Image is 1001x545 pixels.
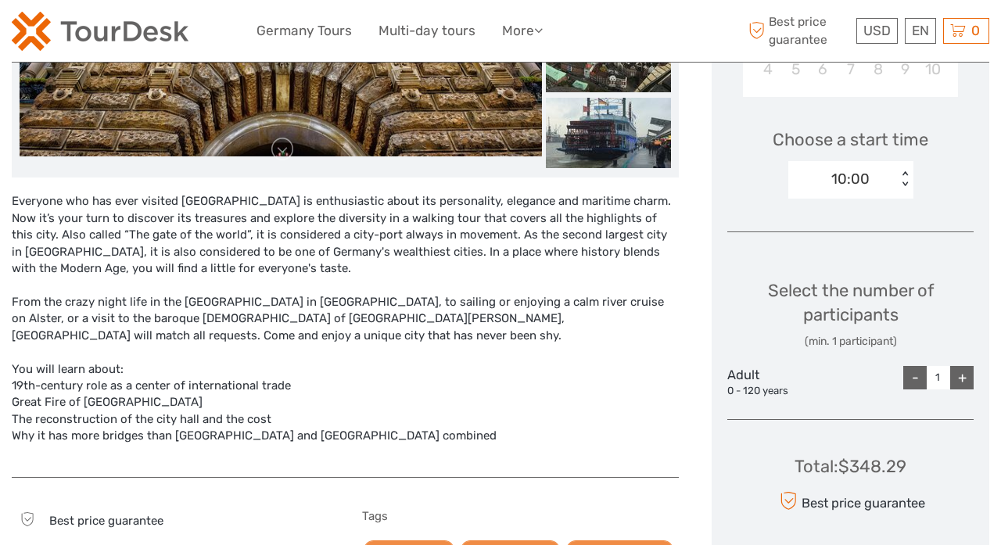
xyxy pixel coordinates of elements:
div: Choose Friday, January 9th, 2026 [892,56,919,82]
div: 10:00 [831,169,870,189]
img: 218fc98b2d5246fdbe584cd4f9f140db_slider_thumbnail.jpg [546,98,671,168]
span: Choose a start time [773,127,928,152]
p: We're away right now. Please check back later! [22,27,177,40]
div: EN [905,18,936,44]
span: USD [863,23,891,38]
a: More [502,20,543,42]
div: Total : $348.29 [795,454,906,479]
h5: Tags [362,509,680,523]
div: Choose Wednesday, January 7th, 2026 [837,56,864,82]
div: Select the number of participants [727,278,974,350]
div: Best price guarantee [776,487,925,515]
div: Choose Monday, January 5th, 2026 [782,56,809,82]
span: Best price guarantee [49,514,163,528]
a: Multi-day tours [379,20,475,42]
div: Choose Tuesday, January 6th, 2026 [809,56,837,82]
span: Best price guarantee [745,13,853,48]
div: Choose Thursday, January 8th, 2026 [864,56,892,82]
div: 0 - 120 years [727,384,809,399]
button: Open LiveChat chat widget [180,24,199,43]
img: 2254-3441b4b5-4e5f-4d00-b396-31f1d84a6ebf_logo_small.png [12,12,188,51]
div: + [950,366,974,389]
a: Germany Tours [257,20,352,42]
div: Everyone who has ever visited [GEOGRAPHIC_DATA] is enthusiastic about its personality, elegance a... [12,193,679,461]
div: - [903,366,927,389]
span: 0 [969,23,982,38]
div: Adult [727,366,809,399]
div: Choose Saturday, January 10th, 2026 [919,56,946,82]
div: < > [898,171,911,188]
div: (min. 1 participant) [727,334,974,350]
div: Choose Sunday, January 4th, 2026 [754,56,781,82]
